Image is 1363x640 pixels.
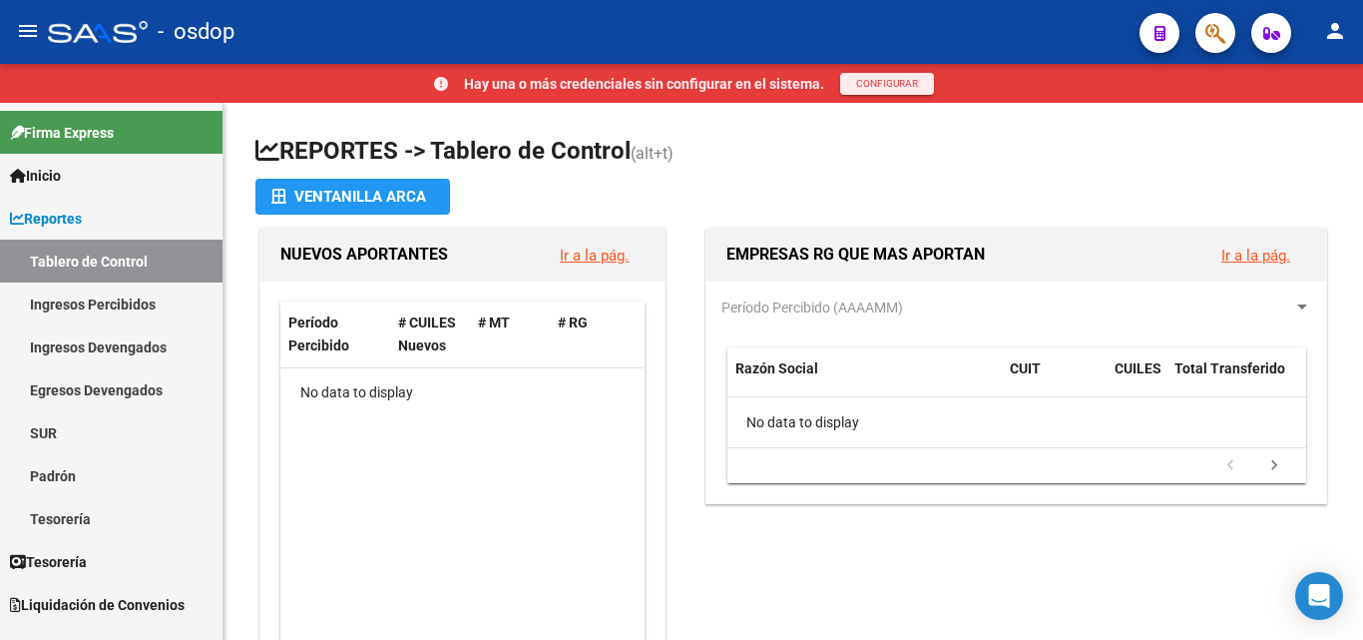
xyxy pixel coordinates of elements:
[1115,360,1161,376] span: CUILES
[10,594,185,616] span: Liquidación de Convenios
[558,315,588,330] span: # RG
[464,73,824,95] p: Hay una o más credenciales sin configurar en el sistema.
[271,179,434,215] div: Ventanilla ARCA
[398,315,456,353] span: # CUILES Nuevos
[280,368,644,418] div: No data to display
[255,135,1331,170] h1: REPORTES -> Tablero de Control
[280,302,390,367] datatable-header-cell: Período Percibido
[726,246,985,265] span: EMPRESAS RG QUE MAS APORTAN
[158,10,234,54] span: - osdop
[10,208,82,230] span: Reportes
[631,144,674,163] span: (alt+t)
[1295,572,1343,620] div: Open Intercom Messenger
[10,165,61,187] span: Inicio
[288,315,349,353] span: Período Percibido
[10,551,87,573] span: Tesorería
[1174,360,1285,376] span: Total Transferido
[840,73,934,95] button: CONFIGURAR
[255,179,450,215] button: Ventanilla ARCA
[16,19,40,43] mat-icon: menu
[1002,347,1107,413] datatable-header-cell: CUIT
[1323,19,1347,43] mat-icon: person
[1221,247,1290,265] a: Ir a la pág.
[735,360,818,376] span: Razón Social
[721,300,903,316] span: Período Percibido (AAAAMM)
[1211,455,1249,477] a: go to previous page
[1107,347,1166,413] datatable-header-cell: CUILES
[727,347,1002,413] datatable-header-cell: Razón Social
[1205,237,1306,274] button: Ir a la pág.
[560,247,629,265] a: Ir a la pág.
[1255,455,1293,477] a: go to next page
[10,122,114,144] span: Firma Express
[1010,360,1041,376] span: CUIT
[544,237,645,274] button: Ir a la pág.
[280,246,448,265] span: NUEVOS APORTANTES
[727,397,1306,447] div: No data to display
[1166,347,1306,413] datatable-header-cell: Total Transferido
[856,78,918,89] span: CONFIGURAR
[390,302,470,367] datatable-header-cell: # CUILES Nuevos
[550,302,630,367] datatable-header-cell: # RG
[470,302,550,367] datatable-header-cell: # MT
[478,315,510,330] span: # MT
